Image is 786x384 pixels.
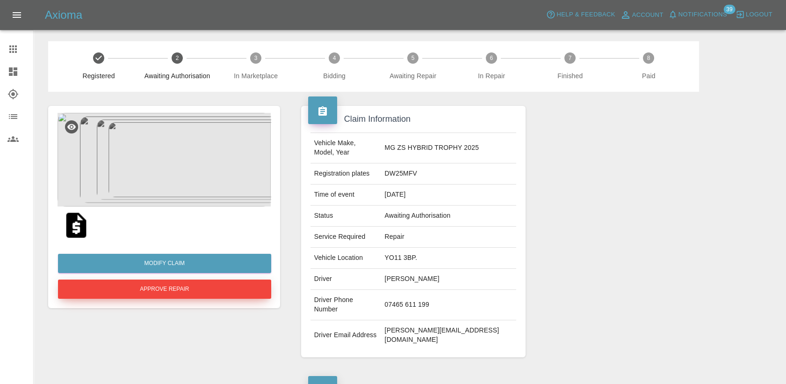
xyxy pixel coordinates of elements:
[723,5,735,14] span: 39
[254,55,258,61] text: 3
[381,206,517,227] td: Awaiting Authorisation
[411,55,415,61] text: 5
[381,185,517,206] td: [DATE]
[456,71,527,81] span: In Repair
[142,71,213,81] span: Awaiting Authorisation
[733,7,775,22] button: Logout
[176,55,179,61] text: 2
[647,55,650,61] text: 8
[6,4,28,26] button: Open drawer
[613,71,684,81] span: Paid
[544,7,617,22] button: Help & Feedback
[381,163,517,185] td: DW25MFV
[58,113,271,207] img: f603ae97-581f-485e-adff-55683eca98d4
[381,133,517,163] td: MG ZS HYBRID TROPHY 2025
[310,320,381,350] td: Driver Email Address
[58,280,271,299] button: Approve Repair
[299,71,370,81] span: Bidding
[310,133,381,163] td: Vehicle Make, Model, Year
[377,71,448,81] span: Awaiting Repair
[381,290,517,320] td: 07465 611 199
[666,7,729,22] button: Notifications
[381,248,517,269] td: YO11 3BP.
[310,227,381,248] td: Service Required
[308,113,519,126] h4: Claim Information
[333,55,336,61] text: 4
[381,269,517,290] td: [PERSON_NAME]
[618,7,666,22] a: Account
[63,71,134,81] span: Registered
[534,71,606,81] span: Finished
[310,248,381,269] td: Vehicle Location
[220,71,291,81] span: In Marketplace
[310,163,381,185] td: Registration plates
[678,9,727,20] span: Notifications
[310,206,381,227] td: Status
[58,254,271,273] a: Modify Claim
[310,269,381,290] td: Driver
[490,55,493,61] text: 6
[310,185,381,206] td: Time of event
[45,7,82,22] h5: Axioma
[556,9,615,20] span: Help & Feedback
[381,227,517,248] td: Repair
[746,9,772,20] span: Logout
[632,10,663,21] span: Account
[310,290,381,320] td: Driver Phone Number
[569,55,572,61] text: 7
[61,210,91,240] img: original/8c203fe1-beb8-434b-bcb2-7c5ebc28dd36
[381,320,517,350] td: [PERSON_NAME][EMAIL_ADDRESS][DOMAIN_NAME]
